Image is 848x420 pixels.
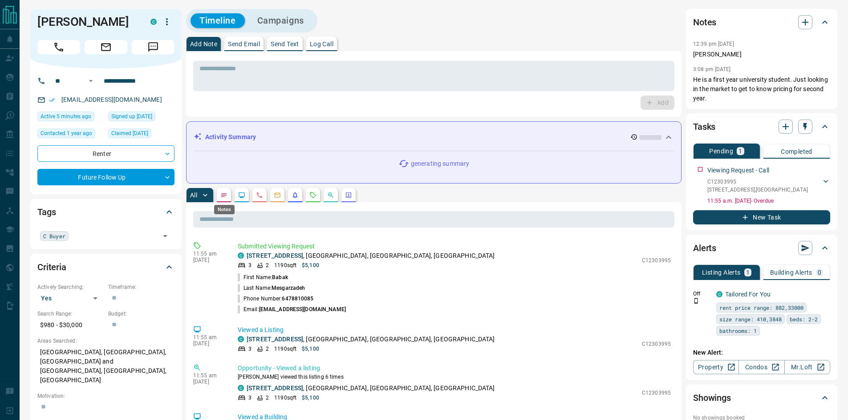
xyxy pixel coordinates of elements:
[43,232,65,240] span: C Buyer
[37,283,104,291] p: Actively Searching:
[248,13,313,28] button: Campaigns
[247,384,303,392] a: [STREET_ADDRESS]
[302,261,319,269] p: $5,100
[37,15,137,29] h1: [PERSON_NAME]
[193,340,224,347] p: [DATE]
[282,296,313,302] span: 6478810085
[642,340,671,348] p: C12303995
[693,391,731,405] h2: Showings
[37,201,174,223] div: Tags
[725,291,771,298] a: Tailored For You
[256,192,263,199] svg: Calls
[37,260,66,274] h2: Criteria
[790,315,818,324] span: beds: 2-2
[248,394,252,402] p: 3
[37,128,104,141] div: Tue Jul 09 2024
[738,148,742,154] p: 1
[302,345,319,353] p: $5,100
[642,389,671,397] p: C12303995
[111,129,148,138] span: Claimed [DATE]
[693,348,830,357] p: New Alert:
[247,335,495,344] p: , [GEOGRAPHIC_DATA], [GEOGRAPHIC_DATA], [GEOGRAPHIC_DATA]
[37,169,174,185] div: Future Follow Up
[738,360,784,374] a: Condos
[238,336,244,342] div: condos.ca
[150,19,157,25] div: condos.ca
[37,318,104,332] p: $980 - $30,000
[707,197,830,205] p: 11:55 a.m. [DATE] - Overdue
[37,345,174,388] p: [GEOGRAPHIC_DATA], [GEOGRAPHIC_DATA], [GEOGRAPHIC_DATA] and [GEOGRAPHIC_DATA], [GEOGRAPHIC_DATA],...
[274,192,281,199] svg: Emails
[85,76,96,86] button: Open
[719,315,782,324] span: size range: 410,3848
[238,242,671,251] p: Submitted Viewing Request
[220,192,227,199] svg: Notes
[707,166,769,175] p: Viewing Request - Call
[247,336,303,343] a: [STREET_ADDRESS]
[693,116,830,137] div: Tasks
[37,112,104,124] div: Wed Aug 13 2025
[61,96,162,103] a: [EMAIL_ADDRESS][DOMAIN_NAME]
[108,283,174,291] p: Timeframe:
[345,192,352,199] svg: Agent Actions
[642,256,671,264] p: C12303995
[190,192,197,198] p: All
[693,75,830,103] p: He is a first year university student. Just looking in the market to get to know pricing for seco...
[41,129,92,138] span: Contacted 1 year ago
[272,285,305,291] span: Mesgarzadeh
[108,128,174,141] div: Thu Sep 28 2023
[37,145,174,162] div: Renter
[693,237,830,259] div: Alerts
[274,345,296,353] p: 1190 sqft
[108,112,174,124] div: Mon Feb 17 2020
[259,306,346,312] span: [EMAIL_ADDRESS][DOMAIN_NAME]
[693,50,830,59] p: [PERSON_NAME]
[709,148,733,154] p: Pending
[248,345,252,353] p: 3
[108,310,174,318] p: Budget:
[707,186,808,194] p: [STREET_ADDRESS] , [GEOGRAPHIC_DATA]
[411,159,469,168] p: generating summary
[111,112,152,121] span: Signed up [DATE]
[37,337,174,345] p: Areas Searched:
[85,40,127,54] span: Email
[205,132,256,142] p: Activity Summary
[693,210,830,224] button: New Task
[37,291,104,305] div: Yes
[193,334,224,340] p: 11:55 am
[693,298,699,304] svg: Push Notification Only
[238,325,671,335] p: Viewed a Listing
[302,394,319,402] p: $5,100
[41,112,91,121] span: Active 5 minutes ago
[707,176,830,196] div: C12303995[STREET_ADDRESS],[GEOGRAPHIC_DATA]
[238,192,245,199] svg: Lead Browsing Activity
[266,261,269,269] p: 2
[327,192,334,199] svg: Opportunities
[719,326,757,335] span: bathrooms: 1
[190,41,217,47] p: Add Note
[37,310,104,318] p: Search Range:
[49,97,55,103] svg: Email Verified
[271,41,299,47] p: Send Text
[693,120,715,134] h2: Tasks
[781,148,812,155] p: Completed
[693,360,739,374] a: Property
[693,41,734,47] p: 12:39 pm [DATE]
[193,379,224,385] p: [DATE]
[274,394,296,402] p: 1190 sqft
[693,12,830,33] div: Notes
[693,66,731,72] p: 3:08 pm [DATE]
[193,251,224,257] p: 11:55 am
[702,269,741,276] p: Listing Alerts
[309,192,316,199] svg: Requests
[37,392,174,400] p: Motivation:
[238,295,314,303] p: Phone Number:
[193,372,224,379] p: 11:55 am
[238,252,244,259] div: condos.ca
[37,40,80,54] span: Call
[707,178,808,186] p: C12303995
[132,40,174,54] span: Message
[247,384,495,393] p: , [GEOGRAPHIC_DATA], [GEOGRAPHIC_DATA], [GEOGRAPHIC_DATA]
[37,205,56,219] h2: Tags
[272,274,288,280] span: Babak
